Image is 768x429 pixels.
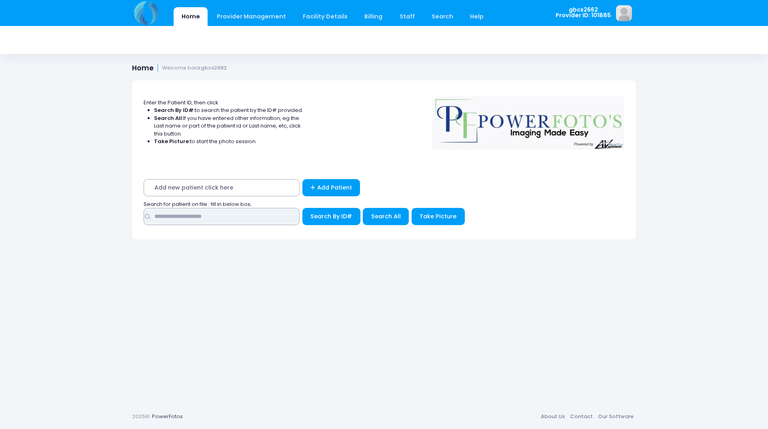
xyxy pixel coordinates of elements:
img: image [616,5,632,21]
strong: gbcs2662 [201,64,227,71]
strong: Search All: [154,114,183,122]
button: Search All [363,208,409,225]
strong: Take Picture: [154,138,190,145]
a: Our Software [595,409,636,424]
span: Search for patient on file : fill in below box; [144,200,251,208]
a: Search [424,7,461,26]
li: to search the patient by the ID# provided. [154,106,304,114]
span: Search By ID# [310,212,352,220]
a: Contact [567,409,595,424]
a: Billing [357,7,390,26]
span: gbcs2662 Provider ID: 101885 [556,7,611,18]
span: Enter the Patient ID, then click [144,99,218,106]
button: Search By ID# [302,208,360,225]
a: About Us [538,409,567,424]
span: Take Picture [420,212,456,220]
span: Search All [371,212,401,220]
a: Facility Details [295,7,356,26]
span: Add new patient click here [144,179,300,196]
a: Staff [392,7,422,26]
a: Provider Management [209,7,294,26]
img: Logo [428,91,628,150]
button: Take Picture [412,208,465,225]
li: to start the photo session. [154,138,304,146]
a: Add Patient [302,179,360,196]
span: 2025© [132,413,150,420]
h1: Home [132,64,227,72]
a: Home [174,7,208,26]
strong: Search By ID#: [154,106,195,114]
a: Help [462,7,492,26]
li: If you have entered other information, eg the Last name or part of the patient id or Last name, e... [154,114,304,138]
small: Welcome back [162,65,227,71]
a: PowerFotos [152,413,183,420]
